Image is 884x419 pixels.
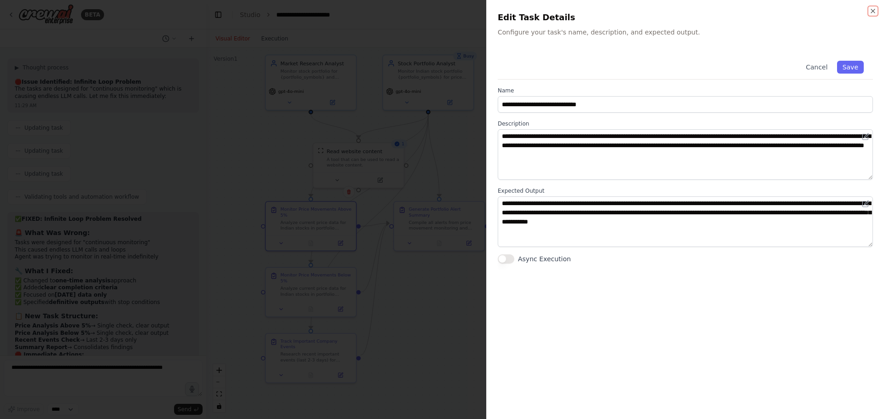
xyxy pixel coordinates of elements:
label: Name [498,87,873,94]
button: Open in editor [860,131,871,142]
label: Async Execution [518,254,571,264]
label: Expected Output [498,187,873,195]
button: Save [837,61,864,74]
button: Cancel [800,61,833,74]
p: Configure your task's name, description, and expected output. [498,28,873,37]
h2: Edit Task Details [498,11,873,24]
button: Open in editor [860,198,871,209]
label: Description [498,120,873,127]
